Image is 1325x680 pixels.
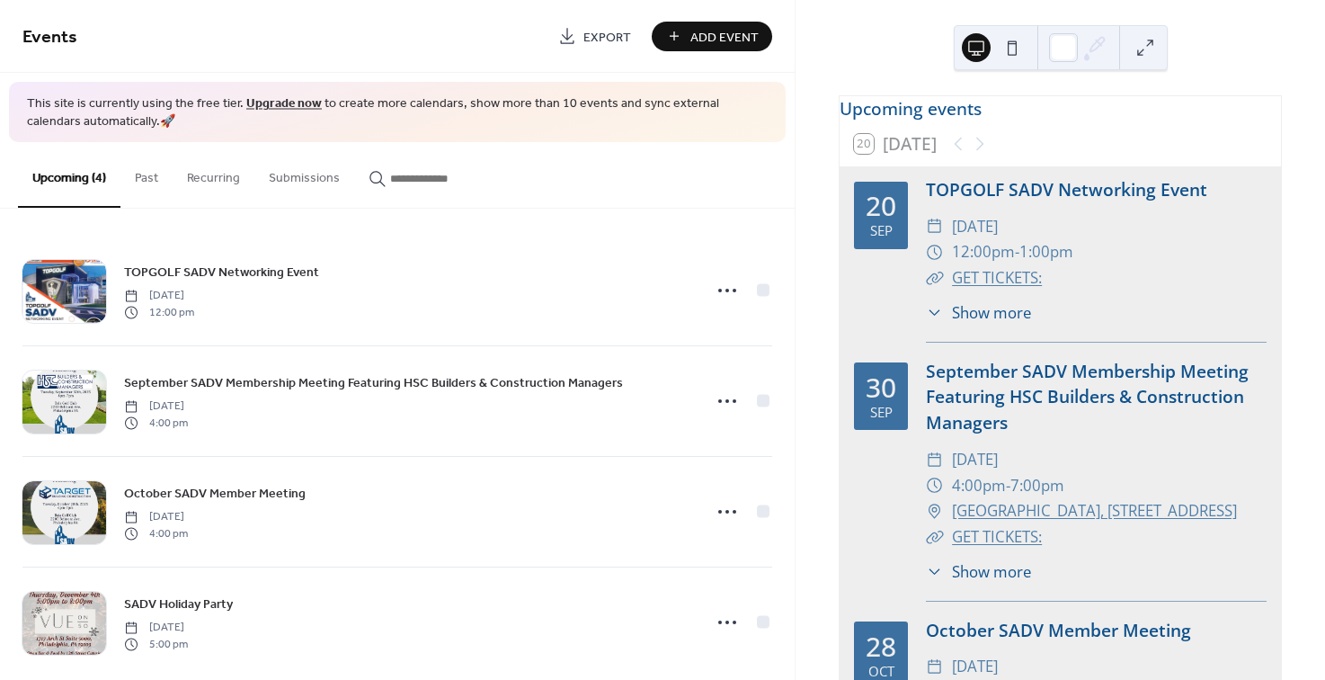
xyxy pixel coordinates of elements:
span: 4:00pm [952,473,1006,499]
a: TOPGOLF SADV Networking Event [926,177,1207,201]
span: Add Event [690,28,759,47]
a: TOPGOLF SADV Networking Event [124,262,319,282]
span: Events [22,20,77,55]
span: 5:00 pm [124,636,188,652]
button: Submissions [254,142,354,206]
button: Past [120,142,173,206]
button: ​Show more [926,560,1031,583]
div: 20 [866,192,896,219]
div: ​ [926,447,943,473]
button: Upcoming (4) [18,142,120,208]
div: Upcoming events [840,96,1281,122]
a: Upgrade now [246,92,322,116]
a: September SADV Membership Meeting Featuring HSC Builders & Construction Managers [124,372,623,393]
span: TOPGOLF SADV Networking Event [124,264,319,282]
div: Sep [870,224,893,237]
span: 12:00 pm [124,304,194,320]
span: [DATE] [124,288,194,304]
span: [DATE] [952,214,998,240]
span: 12:00pm [952,239,1015,265]
div: ​ [926,473,943,499]
span: 4:00 pm [124,525,188,541]
button: Add Event [652,22,772,51]
div: Sep [870,406,893,419]
div: ​ [926,560,943,583]
span: Show more [952,301,1031,324]
span: [DATE] [124,398,188,415]
div: ​ [926,214,943,240]
div: ​ [926,498,943,524]
button: ​Show more [926,301,1031,324]
button: Recurring [173,142,254,206]
a: SADV Holiday Party [124,594,233,614]
span: 4:00 pm [124,415,188,431]
a: [GEOGRAPHIC_DATA], [STREET_ADDRESS] [952,498,1237,524]
span: 7:00pm [1010,473,1064,499]
span: Show more [952,560,1031,583]
span: SADV Holiday Party [124,595,233,614]
div: ​ [926,265,943,291]
span: [DATE] [952,447,998,473]
a: September SADV Membership Meeting Featuring HSC Builders & Construction Managers [926,359,1249,435]
span: [DATE] [124,509,188,525]
span: [DATE] [952,654,998,680]
span: October SADV Member Meeting [124,485,306,504]
span: [DATE] [124,620,188,636]
div: ​ [926,301,943,324]
span: This site is currently using the free tier. to create more calendars, show more than 10 events an... [27,95,768,130]
div: ​ [926,239,943,265]
div: 30 [866,374,896,401]
div: Oct [868,665,894,678]
span: September SADV Membership Meeting Featuring HSC Builders & Construction Managers [124,374,623,393]
a: October SADV Member Meeting [926,618,1191,642]
a: GET TICKETS: [952,267,1042,288]
a: GET TICKETS: [952,526,1042,547]
a: October SADV Member Meeting [124,483,306,504]
span: Export [583,28,631,47]
a: Export [545,22,645,51]
span: - [1015,239,1019,265]
span: - [1006,473,1010,499]
span: 1:00pm [1019,239,1073,265]
div: ​ [926,524,943,550]
div: ​ [926,654,943,680]
div: 28 [866,633,896,660]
